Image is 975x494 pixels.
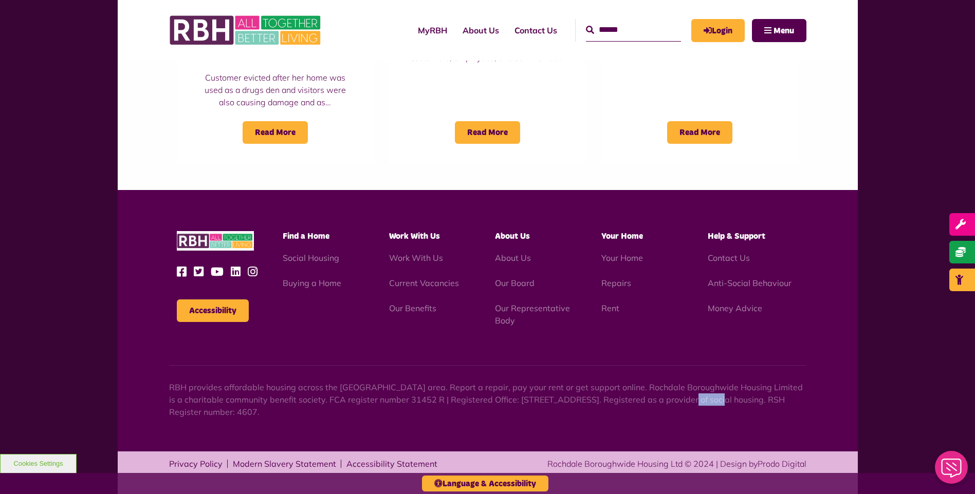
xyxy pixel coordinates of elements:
[708,303,762,313] a: Money Advice
[708,232,765,240] span: Help & Support
[389,303,436,313] a: Our Benefits
[455,121,520,144] span: Read More
[177,299,249,322] button: Accessibility
[507,16,565,44] a: Contact Us
[346,460,437,468] a: Accessibility Statement
[547,458,806,470] div: Rochdale Boroughwide Housing Ltd © 2024 | Design by
[283,253,339,263] a: Social Housing - open in a new tab
[495,303,570,326] a: Our Representative Body
[708,253,750,263] a: Contact Us
[708,278,792,288] a: Anti-Social Behaviour
[601,303,619,313] a: Rent
[586,19,681,41] input: Search
[283,232,329,240] span: Find a Home
[667,121,732,144] span: Read More
[233,460,336,468] a: Modern Slavery Statement - open in a new tab
[422,476,548,491] button: Language & Accessibility
[601,253,643,263] a: Your Home
[495,278,535,288] a: Our Board
[601,278,631,288] a: Repairs
[774,27,794,35] span: Menu
[169,381,806,418] p: RBH provides affordable housing across the [GEOGRAPHIC_DATA] area. Report a repair, pay your rent...
[389,278,459,288] a: Current Vacancies
[495,232,530,240] span: About Us
[929,448,975,494] iframe: Netcall Web Assistant for live chat
[283,278,341,288] a: Buying a Home
[410,16,455,44] a: MyRBH
[455,16,507,44] a: About Us
[389,232,440,240] span: Work With Us
[169,460,223,468] a: Privacy Policy
[243,121,308,144] span: Read More
[197,71,353,108] p: Customer evicted after her home was used as a drugs den and visitors were also causing damage and...
[389,253,443,263] a: Work With Us
[758,459,806,469] a: Prodo Digital - open in a new tab
[495,253,531,263] a: About Us
[169,10,323,50] img: RBH
[691,19,745,42] a: MyRBH
[601,232,643,240] span: Your Home
[752,19,806,42] button: Navigation
[177,231,254,251] img: RBH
